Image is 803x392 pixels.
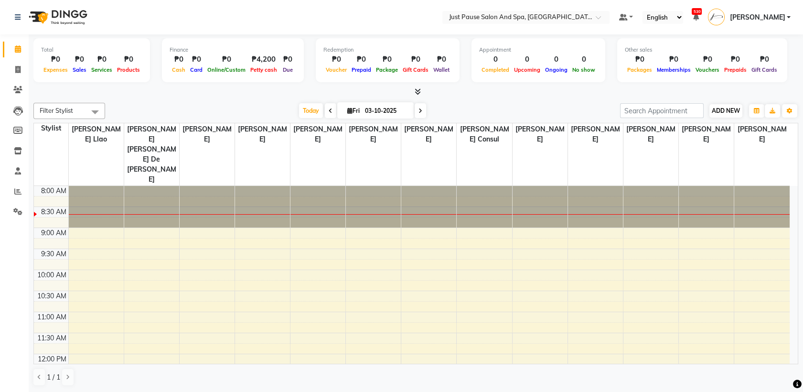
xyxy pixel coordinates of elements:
[625,46,780,54] div: Other sales
[170,46,296,54] div: Finance
[479,54,512,65] div: 0
[89,54,115,65] div: ₱0
[235,123,290,145] span: [PERSON_NAME]
[47,372,60,382] span: 1 / 1
[323,46,452,54] div: Redemption
[115,54,142,65] div: ₱0
[280,66,295,73] span: Due
[40,107,73,114] span: Filter Stylist
[625,54,654,65] div: ₱0
[188,66,205,73] span: Card
[722,66,749,73] span: Prepaids
[70,66,89,73] span: Sales
[512,66,543,73] span: Upcoming
[170,54,188,65] div: ₱0
[323,66,349,73] span: Voucher
[709,104,742,118] button: ADD NEW
[400,66,431,73] span: Gift Cards
[623,123,678,145] span: [PERSON_NAME]
[290,123,345,145] span: [PERSON_NAME]
[34,123,68,133] div: Stylist
[543,54,570,65] div: 0
[248,66,279,73] span: Petty cash
[124,123,179,185] span: [PERSON_NAME] [PERSON_NAME] De [PERSON_NAME]
[115,66,142,73] span: Products
[374,54,400,65] div: ₱0
[35,291,68,301] div: 10:30 AM
[346,123,401,145] span: [PERSON_NAME]
[749,54,780,65] div: ₱0
[299,103,323,118] span: Today
[39,228,68,238] div: 9:00 AM
[205,54,248,65] div: ₱0
[349,66,374,73] span: Prepaid
[41,66,70,73] span: Expenses
[654,54,693,65] div: ₱0
[35,270,68,280] div: 10:00 AM
[180,123,235,145] span: [PERSON_NAME]
[41,54,70,65] div: ₱0
[431,54,452,65] div: ₱0
[41,46,142,54] div: Total
[513,123,567,145] span: [PERSON_NAME]
[693,13,698,22] a: 530
[693,54,722,65] div: ₱0
[170,66,188,73] span: Cash
[692,8,702,15] span: 530
[543,66,570,73] span: Ongoing
[479,66,512,73] span: Completed
[188,54,205,65] div: ₱0
[279,54,296,65] div: ₱0
[620,103,704,118] input: Search Appointment
[39,207,68,217] div: 8:30 AM
[568,123,623,145] span: [PERSON_NAME]
[39,249,68,259] div: 9:30 AM
[35,333,68,343] div: 11:30 AM
[248,54,279,65] div: ₱4,200
[708,9,725,25] img: Josie Marie Cabutaje
[345,107,362,114] span: Fri
[693,66,722,73] span: Vouchers
[400,54,431,65] div: ₱0
[479,46,598,54] div: Appointment
[24,4,90,31] img: logo
[679,123,734,145] span: [PERSON_NAME]
[729,12,785,22] span: [PERSON_NAME]
[89,66,115,73] span: Services
[734,123,790,145] span: [PERSON_NAME]
[722,54,749,65] div: ₱0
[457,123,512,145] span: [PERSON_NAME] Consul
[625,66,654,73] span: Packages
[70,54,89,65] div: ₱0
[431,66,452,73] span: Wallet
[36,354,68,364] div: 12:00 PM
[712,107,740,114] span: ADD NEW
[749,66,780,73] span: Gift Cards
[39,186,68,196] div: 8:00 AM
[349,54,374,65] div: ₱0
[401,123,456,145] span: [PERSON_NAME]
[570,66,598,73] span: No show
[362,104,410,118] input: 2025-10-03
[570,54,598,65] div: 0
[35,312,68,322] div: 11:00 AM
[512,54,543,65] div: 0
[323,54,349,65] div: ₱0
[654,66,693,73] span: Memberships
[374,66,400,73] span: Package
[69,123,124,145] span: [PERSON_NAME] llao
[205,66,248,73] span: Online/Custom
